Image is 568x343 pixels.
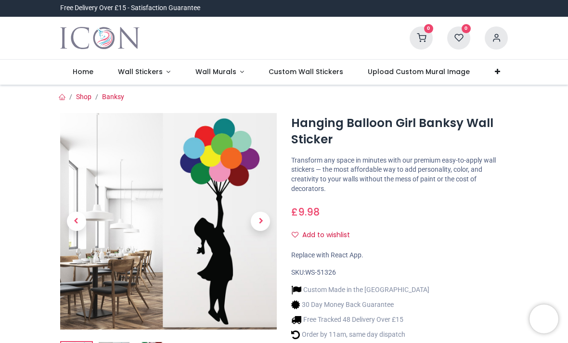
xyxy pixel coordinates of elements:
[60,25,140,51] img: Icon Wall Stickers
[102,93,124,101] a: Banksy
[291,300,429,310] li: 30 Day Money Back Guarantee
[105,60,183,85] a: Wall Stickers
[291,285,429,295] li: Custom Made in the [GEOGRAPHIC_DATA]
[195,67,236,76] span: Wall Murals
[60,146,93,297] a: Previous
[269,67,343,76] span: Custom Wall Stickers
[424,24,433,33] sup: 0
[447,34,470,41] a: 0
[60,113,277,330] img: Hanging Balloon Girl Banksy Wall Sticker
[73,67,93,76] span: Home
[251,212,270,231] span: Next
[462,24,471,33] sup: 0
[291,227,358,243] button: Add to wishlistAdd to wishlist
[291,205,320,219] span: £
[291,156,508,193] p: Transform any space in minutes with our premium easy-to-apply wall stickers — the most affordable...
[245,146,277,297] a: Next
[67,212,86,231] span: Previous
[298,205,320,219] span: 9.98
[60,25,140,51] a: Logo of Icon Wall Stickers
[292,231,298,238] i: Add to wishlist
[60,3,200,13] div: Free Delivery Over £15 - Satisfaction Guarantee
[291,315,429,325] li: Free Tracked 48 Delivery Over £15
[291,251,508,260] div: Replace with React App.
[291,330,429,340] li: Order by 11am, same day dispatch
[410,34,433,41] a: 0
[306,3,508,13] iframe: Customer reviews powered by Trustpilot
[76,93,91,101] a: Shop
[529,305,558,333] iframe: Brevo live chat
[305,268,336,276] span: WS-51326
[291,115,508,148] h1: Hanging Balloon Girl Banksy Wall Sticker
[291,268,508,278] div: SKU:
[118,67,163,76] span: Wall Stickers
[368,67,470,76] span: Upload Custom Mural Image
[183,60,257,85] a: Wall Murals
